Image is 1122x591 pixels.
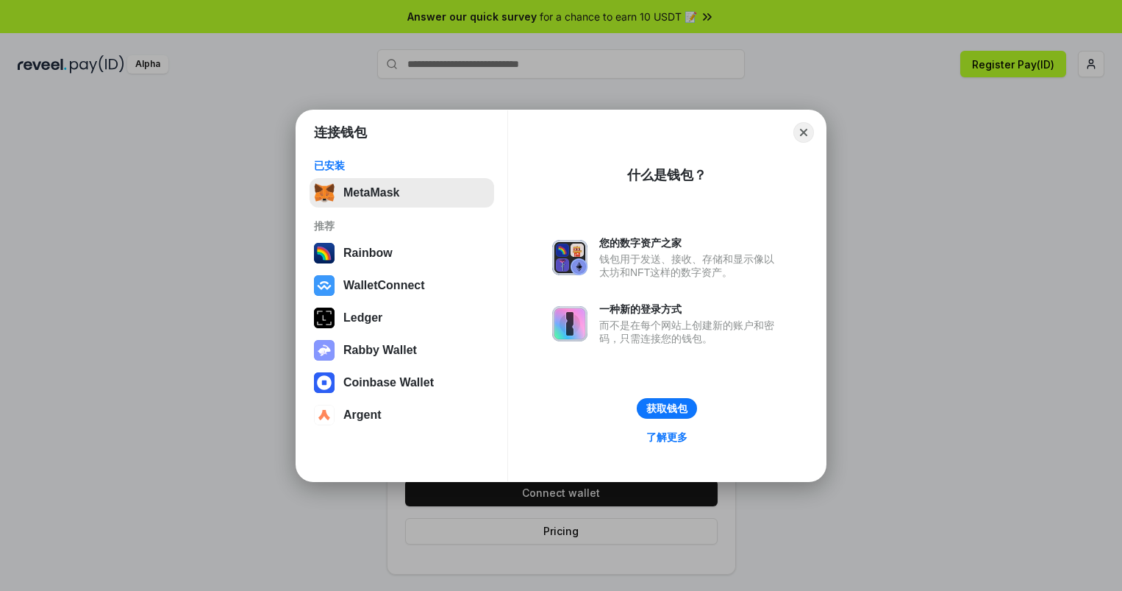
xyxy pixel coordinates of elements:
div: 已安装 [314,159,490,172]
button: Close [793,122,814,143]
img: svg+xml,%3Csvg%20xmlns%3D%22http%3A%2F%2Fwww.w3.org%2F2000%2Fsvg%22%20fill%3D%22none%22%20viewBox... [552,306,587,341]
div: 您的数字资产之家 [599,236,782,250]
div: Ledger [343,311,382,325]
img: svg+xml,%3Csvg%20xmlns%3D%22http%3A%2F%2Fwww.w3.org%2F2000%2Fsvg%22%20fill%3D%22none%22%20viewBox... [314,340,335,361]
div: 钱包用于发送、接收、存储和显示像以太坊和NFT这样的数字资产。 [599,252,782,279]
div: 推荐 [314,219,490,233]
div: Coinbase Wallet [343,376,434,389]
img: svg+xml,%3Csvg%20width%3D%2228%22%20height%3D%2228%22%20viewBox%3D%220%200%2028%2028%22%20fill%3D... [314,275,335,296]
button: Rabby Wallet [310,336,494,365]
a: 了解更多 [637,428,696,447]
div: Rabby Wallet [343,344,417,357]
img: svg+xml,%3Csvg%20width%3D%2228%22%20height%3D%2228%22%20viewBox%3D%220%200%2028%2028%22%20fill%3D... [314,372,335,393]
h1: 连接钱包 [314,124,367,141]
button: Argent [310,400,494,430]
div: 一种新的登录方式 [599,302,782,316]
div: Rainbow [343,247,393,260]
button: Rainbow [310,238,494,268]
img: svg+xml,%3Csvg%20fill%3D%22none%22%20height%3D%2233%22%20viewBox%3D%220%200%2035%2033%22%20width%... [314,183,335,203]
div: MetaMask [343,186,399,199]
img: svg+xml,%3Csvg%20xmlns%3D%22http%3A%2F%2Fwww.w3.org%2F2000%2Fsvg%22%20fill%3D%22none%22%20viewBox... [552,240,587,275]
button: Coinbase Wallet [310,368,494,397]
img: svg+xml,%3Csvg%20width%3D%22120%22%20height%3D%22120%22%20viewBox%3D%220%200%20120%20120%22%20fil... [314,243,335,263]
div: WalletConnect [343,279,425,292]
div: 而不是在每个网站上创建新的账户和密码，只需连接您的钱包。 [599,319,782,345]
div: Argent [343,408,382,422]
button: 获取钱包 [637,398,697,419]
div: 了解更多 [646,431,687,444]
div: 什么是钱包？ [627,166,707,184]
div: 获取钱包 [646,402,687,415]
button: MetaMask [310,178,494,208]
button: WalletConnect [310,271,494,300]
img: svg+xml,%3Csvg%20width%3D%2228%22%20height%3D%2228%22%20viewBox%3D%220%200%2028%2028%22%20fill%3D... [314,405,335,425]
button: Ledger [310,303,494,333]
img: svg+xml,%3Csvg%20xmlns%3D%22http%3A%2F%2Fwww.w3.org%2F2000%2Fsvg%22%20width%3D%2228%22%20height%3... [314,308,335,328]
